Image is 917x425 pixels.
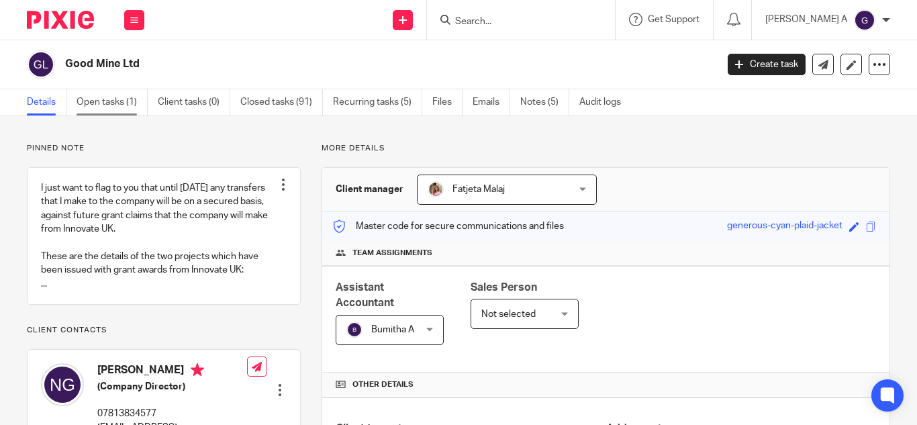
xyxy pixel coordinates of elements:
[41,363,84,406] img: svg%3E
[481,310,536,319] span: Not selected
[97,407,247,420] p: 07813834577
[428,181,444,197] img: MicrosoftTeams-image%20(5).png
[333,89,422,115] a: Recurring tasks (5)
[452,185,505,194] span: Fatjeta Malaj
[77,89,148,115] a: Open tasks (1)
[728,54,806,75] a: Create task
[648,15,699,24] span: Get Support
[352,379,414,390] span: Other details
[27,11,94,29] img: Pixie
[97,380,247,393] h5: (Company Director)
[520,89,569,115] a: Notes (5)
[352,248,432,258] span: Team assignments
[454,16,575,28] input: Search
[322,143,890,154] p: More details
[346,322,363,338] img: svg%3E
[27,50,55,79] img: svg%3E
[27,89,66,115] a: Details
[579,89,631,115] a: Audit logs
[336,183,403,196] h3: Client manager
[240,89,323,115] a: Closed tasks (91)
[191,363,204,377] i: Primary
[332,220,564,233] p: Master code for secure communications and files
[371,325,414,334] span: Bumitha A
[471,282,537,293] span: Sales Person
[765,13,847,26] p: [PERSON_NAME] A
[158,89,230,115] a: Client tasks (0)
[27,325,301,336] p: Client contacts
[727,219,842,234] div: generous-cyan-plaid-jacket
[336,282,394,308] span: Assistant Accountant
[97,363,247,380] h4: [PERSON_NAME]
[432,89,463,115] a: Files
[65,57,579,71] h2: Good Mine Ltd
[473,89,510,115] a: Emails
[27,143,301,154] p: Pinned note
[854,9,875,31] img: svg%3E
